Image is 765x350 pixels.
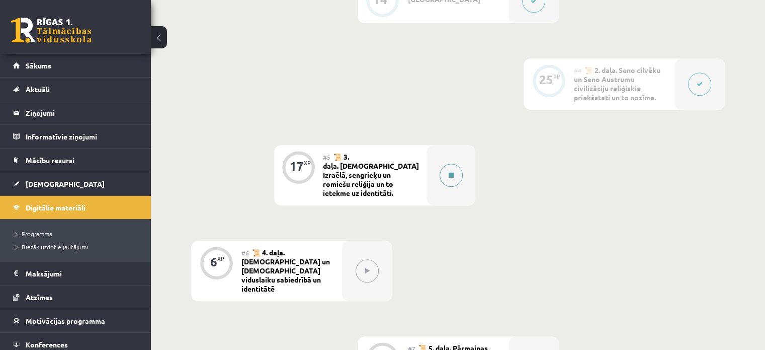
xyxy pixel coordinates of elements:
[26,101,138,124] legend: Ziņojumi
[13,309,138,332] a: Motivācijas programma
[323,152,419,197] span: 📜 3. daļa. [DEMOGRAPHIC_DATA] Izraēlā, sengrieķu un romiešu reliģija un to ietekme uz identitāti.
[304,160,311,166] div: XP
[26,61,51,70] span: Sākums
[323,153,330,161] span: #5
[13,262,138,285] a: Maksājumi
[241,248,330,293] span: 📜 4. daļa. ​[DEMOGRAPHIC_DATA] un [DEMOGRAPHIC_DATA] viduslaiku sabiedrībā un identitātē
[290,162,304,171] div: 17
[26,340,68,349] span: Konferences
[26,156,74,165] span: Mācību resursi
[26,293,53,302] span: Atzīmes
[26,316,105,325] span: Motivācijas programma
[15,242,141,251] a: Biežāk uzdotie jautājumi
[217,256,224,261] div: XP
[13,286,138,309] a: Atzīmes
[15,243,88,251] span: Biežāk uzdotie jautājumi
[13,149,138,172] a: Mācību resursi
[11,18,92,43] a: Rīgas 1. Tālmācības vidusskola
[26,85,50,94] span: Aktuāli
[26,179,105,188] span: [DEMOGRAPHIC_DATA]
[539,75,553,84] div: 25
[574,65,660,102] span: 📜 2. daļa. Seno cilvēku un Seno Austrumu civilizāciju reliģiskie priekšstati un to nozīme.
[13,101,138,124] a: Ziņojumi
[13,54,138,77] a: Sākums
[15,230,52,238] span: Programma
[13,196,138,219] a: Digitālie materiāli
[241,249,249,257] span: #6
[13,78,138,101] a: Aktuāli
[15,229,141,238] a: Programma
[26,262,138,285] legend: Maksājumi
[26,203,86,212] span: Digitālie materiāli
[574,66,581,75] span: #4
[210,257,217,266] div: 6
[26,125,138,148] legend: Informatīvie ziņojumi
[553,74,560,79] div: XP
[13,172,138,195] a: [DEMOGRAPHIC_DATA]
[13,125,138,148] a: Informatīvie ziņojumi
